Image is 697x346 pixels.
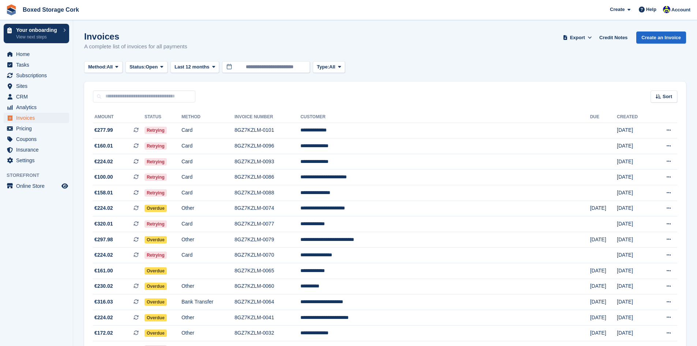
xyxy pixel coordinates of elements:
[646,6,656,13] span: Help
[590,294,617,310] td: [DATE]
[235,216,300,232] td: 8GZ7KZLM-0077
[617,232,652,248] td: [DATE]
[235,201,300,216] td: 8GZ7KZLM-0074
[617,123,652,138] td: [DATE]
[617,185,652,201] td: [DATE]
[7,172,73,179] span: Storefront
[235,263,300,279] td: 8GZ7KZLM-0065
[16,134,60,144] span: Coupons
[235,294,300,310] td: 8GZ7KZLM-0064
[181,138,235,154] td: Card
[181,170,235,185] td: Card
[181,201,235,216] td: Other
[145,174,167,181] span: Retrying
[4,123,69,134] a: menu
[181,310,235,325] td: Other
[235,325,300,341] td: 8GZ7KZLM-0032
[617,248,652,263] td: [DATE]
[84,42,187,51] p: A complete list of invoices for all payments
[146,63,158,71] span: Open
[181,325,235,341] td: Other
[181,154,235,170] td: Card
[16,34,60,40] p: View next steps
[4,49,69,59] a: menu
[145,142,167,150] span: Retrying
[590,325,617,341] td: [DATE]
[94,298,113,306] span: €316.03
[94,282,113,290] span: €230.02
[590,263,617,279] td: [DATE]
[610,6,625,13] span: Create
[93,111,145,123] th: Amount
[617,325,652,341] td: [DATE]
[16,49,60,59] span: Home
[16,81,60,91] span: Sites
[4,155,69,165] a: menu
[94,126,113,134] span: €277.99
[300,111,590,123] th: Customer
[617,263,652,279] td: [DATE]
[663,93,672,100] span: Sort
[617,310,652,325] td: [DATE]
[181,248,235,263] td: Card
[235,279,300,294] td: 8GZ7KZLM-0060
[16,102,60,112] span: Analytics
[16,181,60,191] span: Online Store
[170,61,219,73] button: Last 12 months
[145,236,167,243] span: Overdue
[181,123,235,138] td: Card
[94,251,113,259] span: €224.02
[4,92,69,102] a: menu
[4,181,69,191] a: menu
[235,248,300,263] td: 8GZ7KZLM-0070
[94,204,113,212] span: €224.02
[561,31,593,44] button: Export
[94,236,113,243] span: €297.98
[145,330,167,337] span: Overdue
[181,294,235,310] td: Bank Transfer
[16,155,60,165] span: Settings
[235,232,300,248] td: 8GZ7KZLM-0079
[4,102,69,112] a: menu
[617,138,652,154] td: [DATE]
[16,70,60,81] span: Subscriptions
[617,201,652,216] td: [DATE]
[181,185,235,201] td: Card
[4,113,69,123] a: menu
[235,310,300,325] td: 8GZ7KZLM-0041
[175,63,209,71] span: Last 12 months
[570,34,585,41] span: Export
[596,31,630,44] a: Credit Notes
[94,267,113,275] span: €161.00
[4,70,69,81] a: menu
[16,123,60,134] span: Pricing
[16,113,60,123] span: Invoices
[84,31,187,41] h1: Invoices
[4,134,69,144] a: menu
[4,24,69,43] a: Your onboarding View next steps
[16,145,60,155] span: Insurance
[317,63,329,71] span: Type:
[235,154,300,170] td: 8GZ7KZLM-0093
[590,310,617,325] td: [DATE]
[20,4,82,16] a: Boxed Storage Cork
[590,201,617,216] td: [DATE]
[590,232,617,248] td: [DATE]
[235,123,300,138] td: 8GZ7KZLM-0101
[181,216,235,232] td: Card
[329,63,336,71] span: All
[94,142,113,150] span: €160.01
[94,329,113,337] span: €172.02
[181,111,235,123] th: Method
[235,185,300,201] td: 8GZ7KZLM-0088
[145,283,167,290] span: Overdue
[4,81,69,91] a: menu
[235,170,300,185] td: 8GZ7KZLM-0086
[145,158,167,165] span: Retrying
[617,154,652,170] td: [DATE]
[88,63,107,71] span: Method:
[145,127,167,134] span: Retrying
[94,173,113,181] span: €100.00
[130,63,146,71] span: Status:
[636,31,686,44] a: Create an Invoice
